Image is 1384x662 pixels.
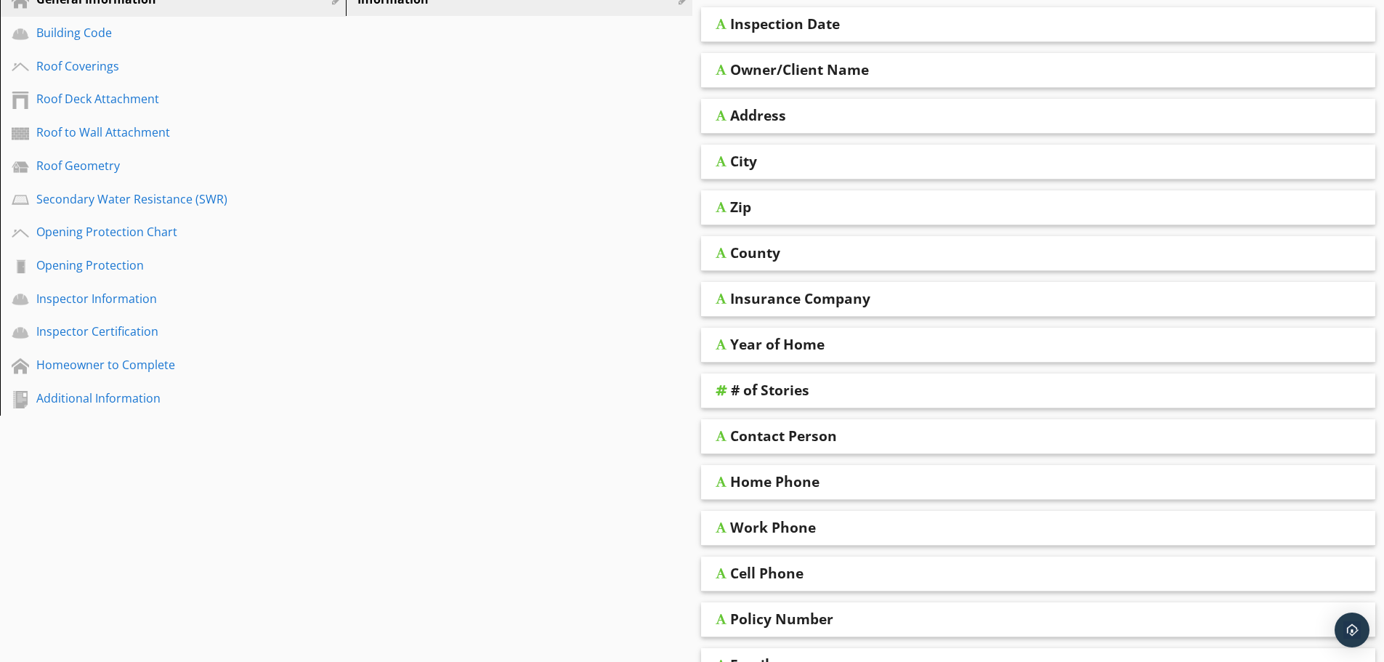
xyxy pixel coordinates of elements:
div: Roof to Wall Attachment [36,124,277,141]
div: City [730,153,757,170]
div: Work Phone [730,519,816,536]
div: Opening Protection Chart [36,223,277,241]
div: Roof Coverings [36,57,277,75]
div: Policy Number [730,610,833,628]
div: Building Code [36,24,277,41]
div: Opening Protection [36,257,277,274]
div: Contact Person [730,427,837,445]
div: Roof Deck Attachment [36,90,277,108]
div: Zip [730,198,751,216]
div: Insurance Company [730,290,870,307]
div: Secondary Water Resistance (SWR) [36,190,277,208]
div: Homeowner to Complete [36,356,277,374]
div: Cell Phone [730,565,804,582]
div: Inspector Certification [36,323,277,340]
div: Year of Home [730,336,825,353]
div: Open Intercom Messenger [1335,613,1369,647]
div: Home Phone [730,473,820,491]
div: # of Stories [731,382,809,399]
div: Owner/Client Name [730,61,869,78]
div: County [730,244,780,262]
div: Inspection Date [730,15,840,33]
div: Roof Geometry [36,157,277,174]
div: Address [730,107,786,124]
div: Inspector Information [36,290,277,307]
div: Additional Information [36,389,277,407]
